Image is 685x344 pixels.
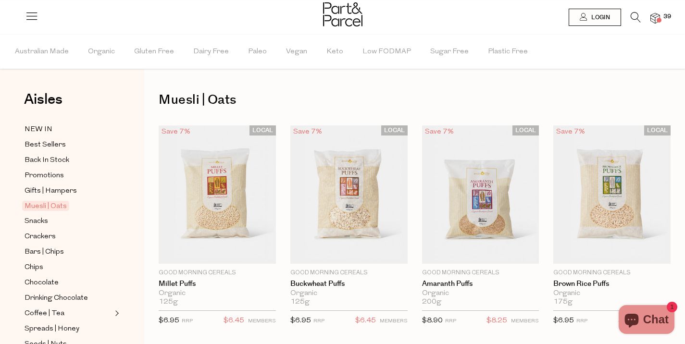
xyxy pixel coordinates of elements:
[25,307,112,319] a: Coffee | Tea
[661,12,673,21] span: 39
[422,125,539,264] img: Amaranth Puffs
[569,9,621,26] a: Login
[25,123,112,135] a: NEW IN
[290,289,408,298] div: Organic
[381,125,408,135] span: LOCAL
[650,13,660,23] a: 39
[644,125,671,135] span: LOCAL
[159,298,178,307] span: 125g
[25,200,112,212] a: Muesli | Oats
[25,124,52,135] span: NEW IN
[25,262,43,273] span: Chips
[486,315,507,327] span: $8.25
[25,308,64,319] span: Coffee | Tea
[25,231,56,243] span: Crackers
[159,289,276,298] div: Organic
[553,125,588,138] div: Save 7%
[616,305,677,336] inbox-online-store-chat: Shopify online store chat
[323,2,362,26] img: Part&Parcel
[362,35,411,69] span: Low FODMAP
[422,298,441,307] span: 200g
[553,269,671,277] p: Good Morning Cereals
[553,289,671,298] div: Organic
[422,280,539,288] a: Amaranth Puffs
[134,35,174,69] span: Gluten Free
[159,125,276,264] img: Millet Puffs
[22,201,69,211] span: Muesli | Oats
[159,89,671,111] h1: Muesli | Oats
[445,319,456,324] small: RRP
[286,35,307,69] span: Vegan
[25,261,112,273] a: Chips
[290,125,408,264] img: Buckwheat Puffs
[88,35,115,69] span: Organic
[290,269,408,277] p: Good Morning Cereals
[25,323,79,335] span: Spreads | Honey
[355,315,376,327] span: $6.45
[159,280,276,288] a: Millet Puffs
[25,293,88,304] span: Drinking Chocolate
[422,125,457,138] div: Save 7%
[511,319,539,324] small: MEMBERS
[24,89,62,110] span: Aisles
[159,125,193,138] div: Save 7%
[25,170,64,182] span: Promotions
[290,298,310,307] span: 125g
[25,216,48,227] span: Snacks
[430,35,469,69] span: Sugar Free
[159,317,179,324] span: $6.95
[25,246,64,258] span: Bars | Chips
[488,35,528,69] span: Plastic Free
[25,323,112,335] a: Spreads | Honey
[224,315,244,327] span: $6.45
[248,35,267,69] span: Paleo
[589,13,610,22] span: Login
[182,319,193,324] small: RRP
[422,317,443,324] span: $8.90
[553,280,671,288] a: Brown Rice Puffs
[112,307,119,319] button: Expand/Collapse Coffee | Tea
[25,170,112,182] a: Promotions
[25,277,59,289] span: Chocolate
[25,292,112,304] a: Drinking Chocolate
[313,319,324,324] small: RRP
[25,277,112,289] a: Chocolate
[290,317,311,324] span: $6.95
[422,269,539,277] p: Good Morning Cereals
[553,317,574,324] span: $6.95
[380,319,408,324] small: MEMBERS
[290,280,408,288] a: Buckwheat Puffs
[193,35,229,69] span: Dairy Free
[249,125,276,135] span: LOCAL
[25,139,66,151] span: Best Sellers
[512,125,539,135] span: LOCAL
[25,246,112,258] a: Bars | Chips
[248,319,276,324] small: MEMBERS
[25,155,69,166] span: Back In Stock
[422,289,539,298] div: Organic
[25,154,112,166] a: Back In Stock
[290,125,325,138] div: Save 7%
[25,215,112,227] a: Snacks
[25,185,112,197] a: Gifts | Hampers
[326,35,343,69] span: Keto
[25,185,77,197] span: Gifts | Hampers
[15,35,69,69] span: Australian Made
[25,139,112,151] a: Best Sellers
[24,92,62,116] a: Aisles
[576,319,587,324] small: RRP
[553,298,573,307] span: 175g
[25,231,112,243] a: Crackers
[159,269,276,277] p: Good Morning Cereals
[553,125,671,264] img: Brown Rice Puffs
